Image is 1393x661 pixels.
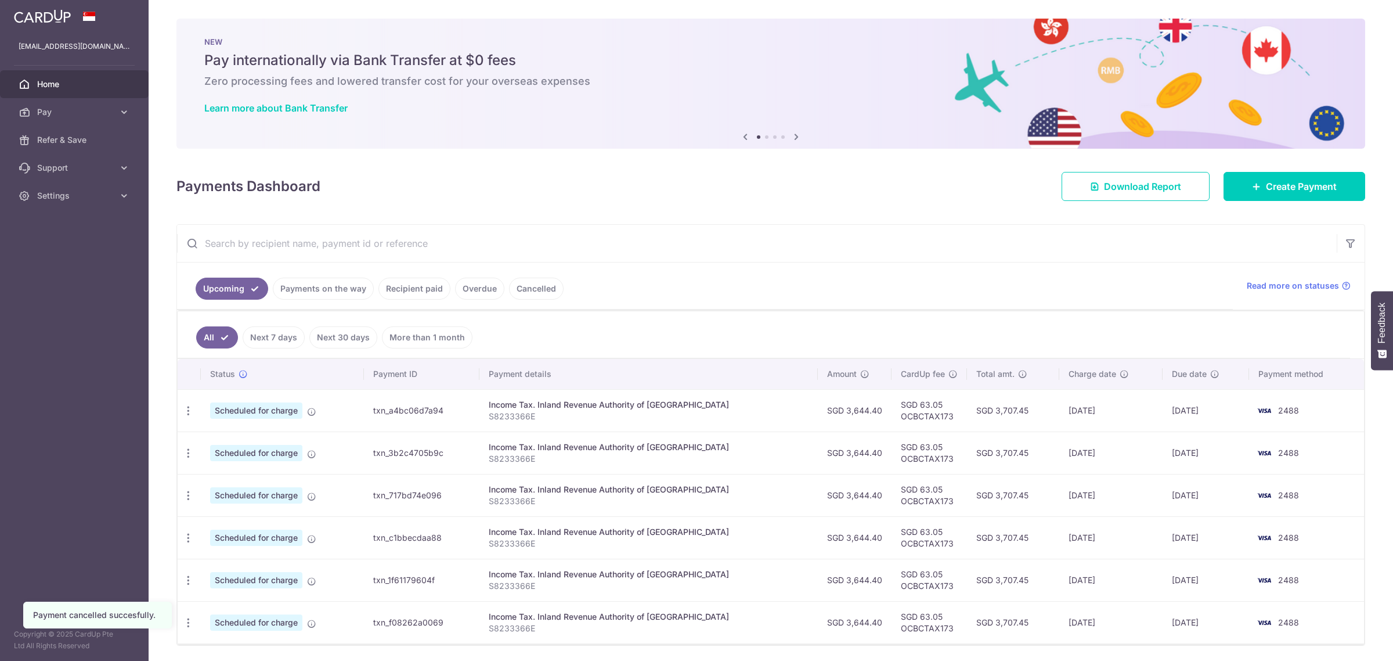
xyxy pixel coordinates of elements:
td: SGD 3,707.45 [967,389,1059,432]
td: [DATE] [1059,432,1163,474]
span: Home [37,78,114,90]
img: Bank transfer banner [176,19,1365,149]
span: Pay [37,106,114,118]
span: Scheduled for charge [210,530,302,546]
div: Income Tax. Inland Revenue Authority of [GEOGRAPHIC_DATA] [489,526,808,538]
p: S8233366E [489,411,808,422]
iframe: Opens a widget where you can find more information [1319,626,1381,655]
span: Scheduled for charge [210,615,302,631]
span: Feedback [1377,303,1387,343]
span: Support [37,162,114,174]
span: 2488 [1278,575,1299,585]
td: txn_717bd74e096 [364,474,480,516]
span: Status [210,368,235,380]
td: [DATE] [1163,516,1249,559]
img: Bank Card [1253,573,1276,587]
td: SGD 3,644.40 [818,559,892,601]
a: Next 30 days [309,326,377,349]
td: SGD 63.05 OCBCTAX173 [892,559,967,601]
a: Payments on the way [273,278,374,300]
span: Settings [37,190,114,202]
span: Scheduled for charge [210,487,302,504]
a: Learn more about Bank Transfer [204,102,348,114]
p: NEW [204,37,1337,46]
td: [DATE] [1059,474,1163,516]
td: SGD 63.05 OCBCTAX173 [892,432,967,474]
a: Create Payment [1224,172,1365,201]
span: 2488 [1278,448,1299,458]
p: S8233366E [489,453,808,465]
p: S8233366E [489,623,808,634]
td: SGD 3,644.40 [818,389,892,432]
span: Download Report [1104,179,1181,193]
td: SGD 3,707.45 [967,474,1059,516]
td: txn_f08262a0069 [364,601,480,644]
span: Charge date [1069,368,1116,380]
a: Cancelled [509,278,564,300]
span: Total amt. [976,368,1015,380]
h6: Zero processing fees and lowered transfer cost for your overseas expenses [204,74,1337,88]
img: Bank Card [1253,616,1276,630]
p: [EMAIL_ADDRESS][DOMAIN_NAME] [19,41,130,52]
td: txn_c1bbecdaa88 [364,516,480,559]
td: SGD 63.05 OCBCTAX173 [892,601,967,644]
div: Income Tax. Inland Revenue Authority of [GEOGRAPHIC_DATA] [489,484,808,495]
span: Refer & Save [37,134,114,146]
span: Create Payment [1266,179,1337,193]
a: Overdue [455,278,504,300]
td: SGD 3,707.45 [967,559,1059,601]
span: Read more on statuses [1247,280,1339,292]
a: Next 7 days [243,326,305,349]
td: [DATE] [1059,601,1163,644]
span: Scheduled for charge [210,403,302,419]
td: SGD 63.05 OCBCTAX173 [892,389,967,432]
span: 2488 [1278,405,1299,415]
a: Read more on statuses [1247,280,1351,292]
td: [DATE] [1059,389,1163,432]
td: txn_3b2c4705b9c [364,432,480,474]
td: SGD 3,707.45 [967,601,1059,644]
p: S8233366E [489,495,808,507]
a: All [196,326,238,349]
img: Bank Card [1253,488,1276,502]
span: 2488 [1278,533,1299,543]
a: Download Report [1062,172,1210,201]
td: txn_1f61179604f [364,559,480,601]
input: Search by recipient name, payment id or reference [177,225,1337,262]
span: Scheduled for charge [210,572,302,588]
img: Bank Card [1253,446,1276,460]
td: [DATE] [1059,559,1163,601]
th: Payment details [479,359,817,389]
td: SGD 63.05 OCBCTAX173 [892,516,967,559]
td: [DATE] [1163,601,1249,644]
th: Payment method [1249,359,1365,389]
a: Upcoming [196,278,268,300]
td: [DATE] [1163,474,1249,516]
a: Recipient paid [378,278,450,300]
img: Bank Card [1253,531,1276,545]
div: Income Tax. Inland Revenue Authority of [GEOGRAPHIC_DATA] [489,611,808,623]
td: SGD 3,707.45 [967,516,1059,559]
td: SGD 3,644.40 [818,474,892,516]
h4: Payments Dashboard [176,176,320,197]
span: Scheduled for charge [210,445,302,461]
td: SGD 63.05 OCBCTAX173 [892,474,967,516]
a: More than 1 month [382,326,472,349]
td: SGD 3,644.40 [818,516,892,559]
span: 2488 [1278,490,1299,500]
td: [DATE] [1163,432,1249,474]
span: 2488 [1278,617,1299,627]
img: Bank Card [1253,404,1276,418]
span: Due date [1172,368,1207,380]
span: CardUp fee [901,368,945,380]
td: [DATE] [1059,516,1163,559]
th: Payment ID [364,359,480,389]
div: Income Tax. Inland Revenue Authority of [GEOGRAPHIC_DATA] [489,569,808,580]
h5: Pay internationally via Bank Transfer at $0 fees [204,51,1337,70]
div: Income Tax. Inland Revenue Authority of [GEOGRAPHIC_DATA] [489,399,808,411]
p: S8233366E [489,580,808,592]
td: txn_a4bc06d7a94 [364,389,480,432]
td: SGD 3,644.40 [818,601,892,644]
div: Income Tax. Inland Revenue Authority of [GEOGRAPHIC_DATA] [489,441,808,453]
p: S8233366E [489,538,808,549]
